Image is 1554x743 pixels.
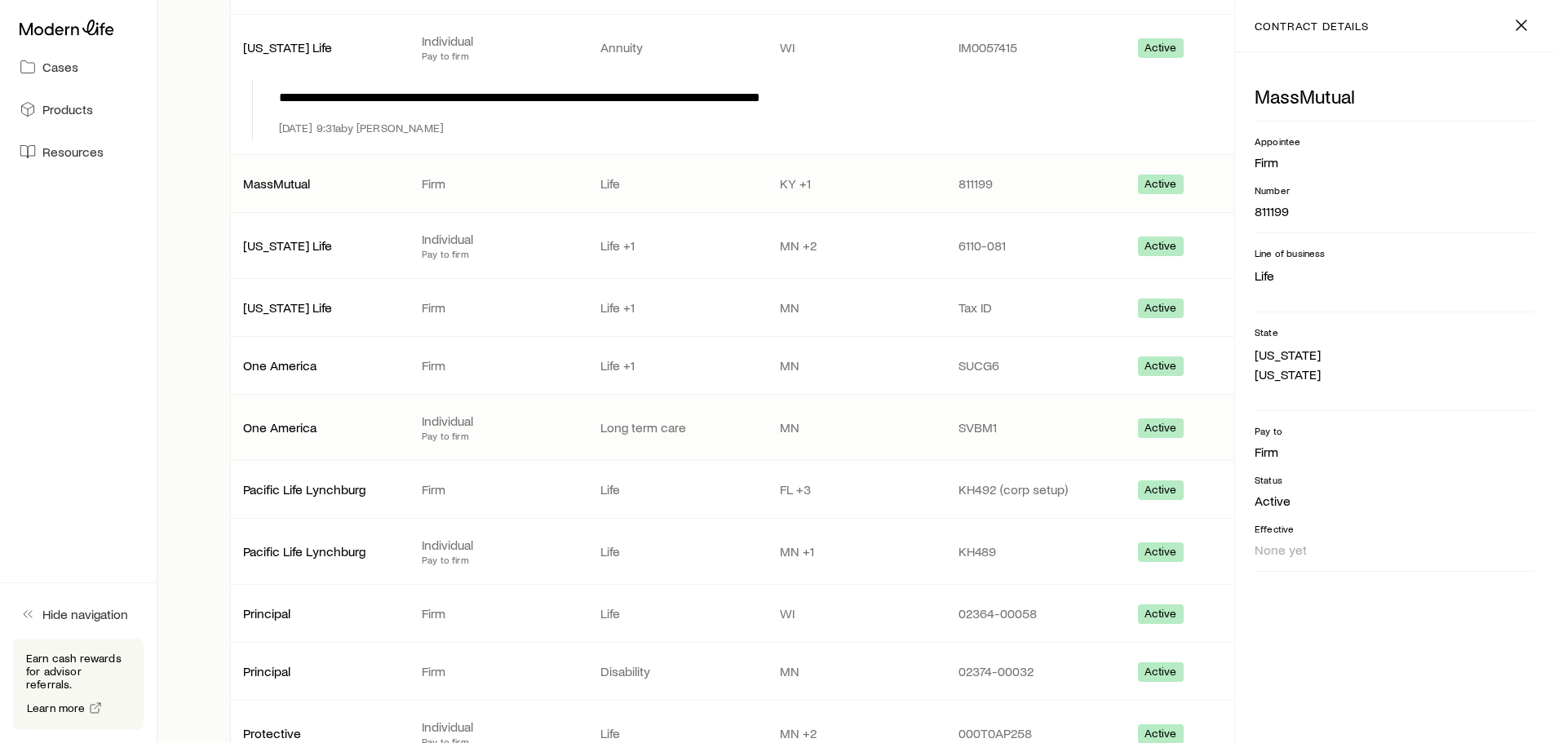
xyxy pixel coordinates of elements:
[1144,41,1177,58] span: Active
[959,39,1111,55] p: IM0057415
[1255,266,1534,285] li: Life
[27,702,86,714] span: Learn more
[243,725,396,741] p: Protective
[13,49,144,85] a: Cases
[1144,359,1177,376] span: Active
[959,419,1111,436] p: SVBM1
[600,237,753,254] p: Life +1
[959,543,1111,559] p: KH489
[13,639,144,730] div: Earn cash rewards for advisor referrals.Learn more
[1144,177,1177,194] span: Active
[959,725,1111,741] p: 000T0AP258
[600,663,753,679] p: Disability
[42,144,104,160] span: Resources
[600,605,753,621] p: Life
[243,357,396,374] p: One America
[1255,203,1534,219] p: 811199
[1144,665,1177,682] span: Active
[1255,493,1534,509] p: Active
[959,357,1111,374] p: SUCG6
[243,299,396,316] p: [US_STATE] Life
[243,39,396,55] p: [US_STATE] Life
[600,39,753,55] p: Annuity
[1144,483,1177,500] span: Active
[422,605,574,621] p: Firm
[780,543,932,559] p: MN +1
[422,553,574,566] p: Pay to firm
[1255,365,1534,384] li: [US_STATE]
[600,299,753,316] p: Life +1
[42,606,128,622] span: Hide navigation
[422,175,574,192] p: Firm
[1144,239,1177,256] span: Active
[42,101,93,117] span: Products
[243,419,396,436] p: One America
[1255,522,1534,535] p: Effective
[1255,85,1534,108] p: MassMutual
[1255,473,1534,486] p: Status
[243,175,396,192] p: MassMutual
[1255,246,1534,259] p: Line of business
[600,481,753,498] p: Life
[780,419,932,436] p: MN
[422,49,574,62] p: Pay to firm
[422,537,574,553] p: Individual
[780,725,932,741] p: MN +2
[422,247,574,260] p: Pay to firm
[422,357,574,374] p: Firm
[959,663,1111,679] p: 02374-00032
[1255,542,1534,558] p: None yet
[959,605,1111,621] p: 02364-00058
[780,605,932,621] p: WI
[1255,424,1534,437] p: Pay to
[422,429,574,442] p: Pay to firm
[1255,325,1534,338] p: State
[959,175,1111,192] p: 811199
[1255,345,1534,365] li: [US_STATE]
[13,596,144,632] button: Hide navigation
[13,91,144,127] a: Products
[1255,154,1534,170] p: Firm
[42,59,78,75] span: Cases
[422,481,574,498] p: Firm
[1144,607,1177,624] span: Active
[1255,184,1534,197] p: Number
[780,663,932,679] p: MN
[600,725,753,741] p: Life
[422,413,574,429] p: Individual
[1144,301,1177,318] span: Active
[26,652,131,691] p: Earn cash rewards for advisor referrals.
[780,175,932,192] p: KY +1
[780,237,932,254] p: MN +2
[780,357,932,374] p: MN
[13,134,144,170] a: Resources
[600,357,753,374] p: Life +1
[243,481,396,498] p: Pacific Life Lynchburg
[243,663,396,679] p: Principal
[243,543,396,559] p: Pacific Life Lynchburg
[422,663,574,679] p: Firm
[959,237,1111,254] p: 6110-081
[780,299,932,316] p: MN
[600,419,753,436] p: Long term care
[1255,444,1534,460] p: Firm
[279,122,444,135] p: [DATE] 9:31a by [PERSON_NAME]
[1255,135,1534,148] p: Appointee
[780,39,932,55] p: WI
[959,299,1111,316] p: Tax ID
[1144,421,1177,438] span: Active
[422,299,574,316] p: Firm
[1144,545,1177,562] span: Active
[243,605,396,621] p: Principal
[1255,20,1369,33] p: contract details
[422,719,574,735] p: Individual
[600,543,753,559] p: Life
[422,33,574,49] p: Individual
[422,231,574,247] p: Individual
[600,175,753,192] p: Life
[243,237,396,254] p: [US_STATE] Life
[959,481,1111,498] p: KH492 (corp setup)
[780,481,932,498] p: FL +3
